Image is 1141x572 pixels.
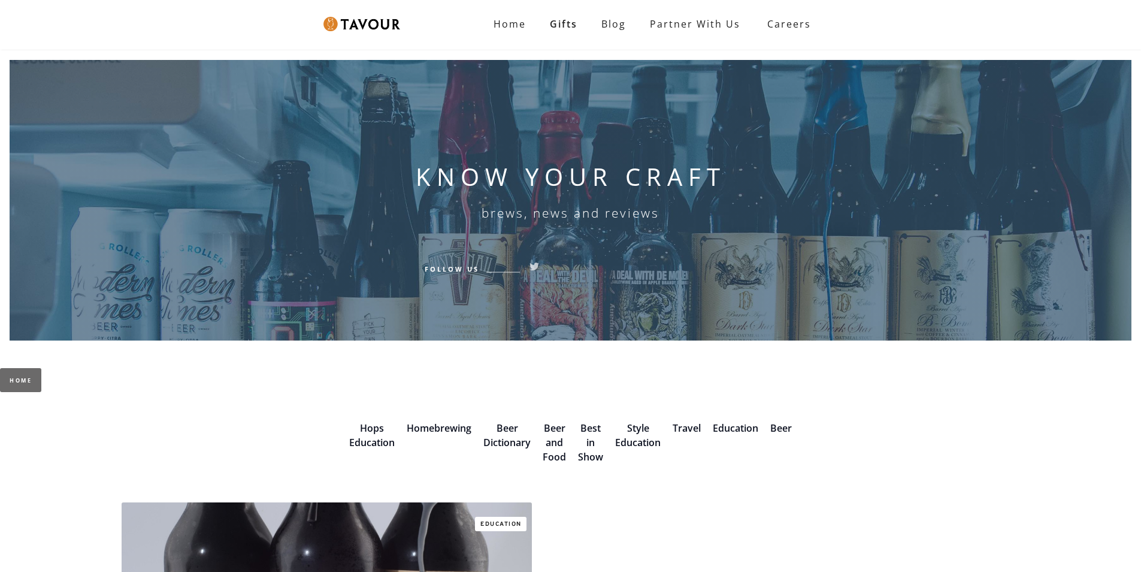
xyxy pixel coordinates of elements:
[638,12,752,36] a: Partner with Us
[578,422,603,463] a: Best in Show
[615,422,661,449] a: Style Education
[673,422,701,435] a: Travel
[407,422,471,435] a: Homebrewing
[767,12,811,36] strong: Careers
[349,422,395,449] a: Hops Education
[483,422,531,449] a: Beer Dictionary
[713,422,758,435] a: Education
[416,162,726,191] h1: KNOW YOUR CRAFT
[482,12,538,36] a: Home
[770,422,792,435] a: Beer
[543,422,566,463] a: Beer and Food
[494,17,526,31] strong: Home
[538,12,589,36] a: Gifts
[589,12,638,36] a: Blog
[475,517,526,531] a: Education
[425,263,479,274] h6: Follow Us
[482,206,659,220] h6: brews, news and reviews
[752,7,820,41] a: Careers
